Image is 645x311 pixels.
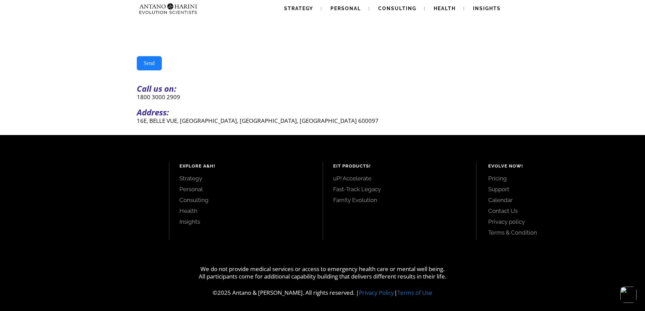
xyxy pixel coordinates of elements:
a: Strategy [179,175,313,182]
span: Insights [473,6,501,11]
p: 1800 3000 2909 [137,93,509,101]
span: Consulting [378,6,416,11]
strong: Address: [137,107,169,118]
h4: Evolve Now! [488,163,630,170]
a: Consulting [179,196,313,204]
a: Privacy Policy [359,289,394,296]
span: Strategy [284,6,313,11]
a: Health [179,207,313,215]
a: uP! Accelerate [333,175,466,182]
a: Privacy policy [488,218,630,225]
a: Terms of Use [397,289,432,296]
span: Personal [330,6,361,11]
a: Fast-Track Legacy [333,185,466,193]
a: Support [488,185,630,193]
a: Calendar [488,196,630,204]
span: Health [434,6,456,11]
a: Contact Us [488,207,630,215]
a: Personal [179,185,313,193]
a: Fam!ly Evolution [333,196,466,204]
a: Insights [179,218,313,225]
a: Terms & Condition [488,229,630,236]
p: 16E, BELLE VUE, [GEOGRAPHIC_DATA], [GEOGRAPHIC_DATA], [GEOGRAPHIC_DATA] 600097 [137,117,509,125]
h4: EIT Products! [333,163,466,170]
iframe: reCAPTCHA [137,23,240,49]
a: Pricing [488,175,630,182]
button: Send [137,56,162,70]
strong: Call us on: [137,83,176,94]
h4: Explore A&H! [179,163,313,170]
